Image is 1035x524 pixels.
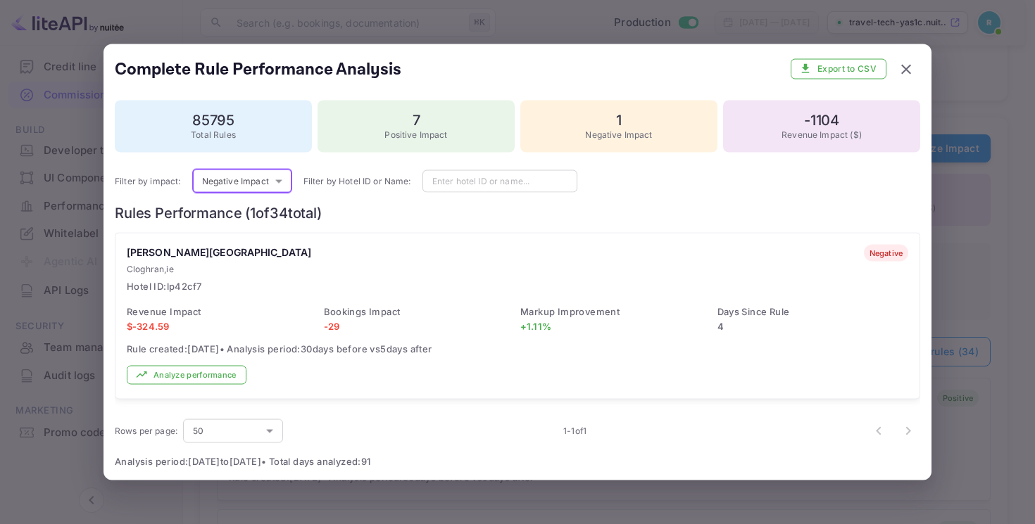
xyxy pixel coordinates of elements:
[127,319,318,333] p: $ -324.59
[126,111,301,128] h6: 85795
[115,174,181,187] p: Filter by impact:
[532,128,706,141] p: Negative Impact
[115,58,401,80] h5: Complete Rule Performance Analysis
[115,424,177,437] p: Rows per page:
[329,128,503,141] p: Positive Impact
[791,59,886,79] button: Export to CSV
[324,319,515,333] p: -29
[563,424,586,437] p: 1 - 1 of 1
[520,319,712,333] p: + 1.11 %
[532,111,706,128] h6: 1
[127,262,311,275] p: Cloghran , ie
[127,280,201,291] span: Hotel ID: lp42cf7
[115,204,920,221] h6: Rules Performance ( 1 of 34 total)
[115,454,920,469] span: Analysis period: [DATE] to [DATE] • Total days analyzed: 91
[864,247,908,259] span: negative
[324,306,401,317] span: Bookings Impact
[127,306,201,317] span: Revenue Impact
[329,111,503,128] h6: 7
[520,306,620,317] span: Markup Improvement
[734,111,909,128] h6: -1104
[303,174,411,187] p: Filter by Hotel ID or Name:
[734,128,909,141] p: Revenue Impact ($)
[127,365,246,384] button: Analyze performance
[422,169,577,193] input: Enter hotel ID or name...
[717,306,790,317] span: Days Since Rule
[183,418,283,442] div: 50
[127,342,908,357] span: Rule created: [DATE] • Analysis period: 30 days before vs 5 days after
[127,244,311,260] h6: [PERSON_NAME][GEOGRAPHIC_DATA]
[717,319,909,333] p: 4
[126,128,301,141] p: Total Rules
[192,169,292,193] div: Negative Impact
